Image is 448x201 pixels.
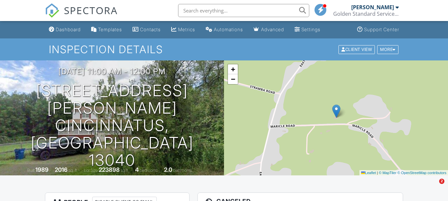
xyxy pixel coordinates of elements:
span: 2 [439,179,444,184]
span: sq.ft. [121,168,129,173]
div: Dashboard [56,27,81,32]
h1: [STREET_ADDRESS][PERSON_NAME] Cincinnatus, [GEOGRAPHIC_DATA] 13040 [10,82,214,169]
div: Automations [214,27,243,32]
div: Templates [98,27,122,32]
div: Support Center [364,27,399,32]
div: 4 [135,166,139,173]
a: SPECTORA [45,9,118,23]
h1: Inspection Details [49,44,399,55]
div: Advanced [261,27,284,32]
a: Dashboard [46,24,83,36]
a: Automations (Basic) [203,24,246,36]
span: bedrooms [140,168,158,173]
div: Contacts [140,27,161,32]
a: © OpenStreetMap contributors [397,171,446,175]
a: Contacts [130,24,163,36]
div: 223898 [99,166,120,173]
a: Client View [338,47,377,52]
div: 2.0 [164,166,172,173]
a: Leaflet [361,171,376,175]
span: | [377,171,378,175]
a: Templates [89,24,125,36]
iframe: Intercom live chat [426,179,441,194]
a: Zoom out [228,74,238,84]
span: − [231,75,235,83]
div: 2016 [55,166,68,173]
a: Zoom in [228,64,238,74]
div: More [377,45,398,54]
span: bathrooms [173,168,192,173]
img: Marker [332,104,340,118]
div: Metrics [178,27,195,32]
span: Lot Size [84,168,98,173]
a: © MapTiler [379,171,397,175]
a: Advanced [251,24,287,36]
img: The Best Home Inspection Software - Spectora [45,3,59,18]
h3: [DATE] 11:00 am - 12:00 pm [58,67,166,76]
input: Search everything... [178,4,309,17]
a: Metrics [169,24,198,36]
span: Built [27,168,34,173]
div: 1989 [35,166,49,173]
span: SPECTORA [64,3,118,17]
div: Client View [338,45,375,54]
div: Golden Standard Services, LLC [333,11,399,17]
div: Settings [301,27,320,32]
span: + [231,65,235,73]
a: Support Center [355,24,402,36]
a: Settings [292,24,323,36]
span: sq. ft. [69,168,78,173]
div: [PERSON_NAME] [351,4,394,11]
